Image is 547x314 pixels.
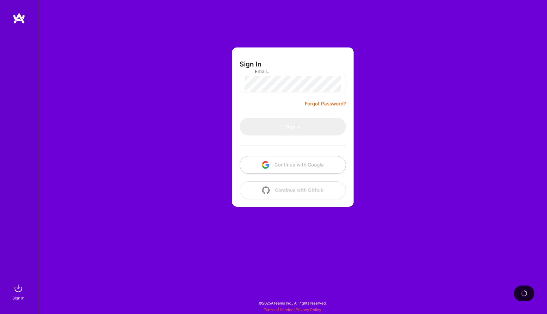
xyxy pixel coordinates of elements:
img: icon [262,186,270,194]
img: logo [13,13,25,24]
div: © 2025 ATeams Inc., All rights reserved. [38,295,547,311]
button: Continue with Github [240,181,346,199]
a: Terms of Service [264,307,293,312]
a: Privacy Policy [296,307,321,312]
div: Sign In [12,295,24,301]
img: sign in [12,282,25,295]
button: Continue with Google [240,156,346,174]
img: loading [521,290,527,297]
button: Sign In [240,118,346,135]
span: | [264,307,321,312]
a: Forgot Password? [305,100,346,108]
input: Email... [255,63,331,79]
a: sign inSign In [13,282,25,301]
h3: Sign In [240,60,261,68]
img: icon [262,161,269,169]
